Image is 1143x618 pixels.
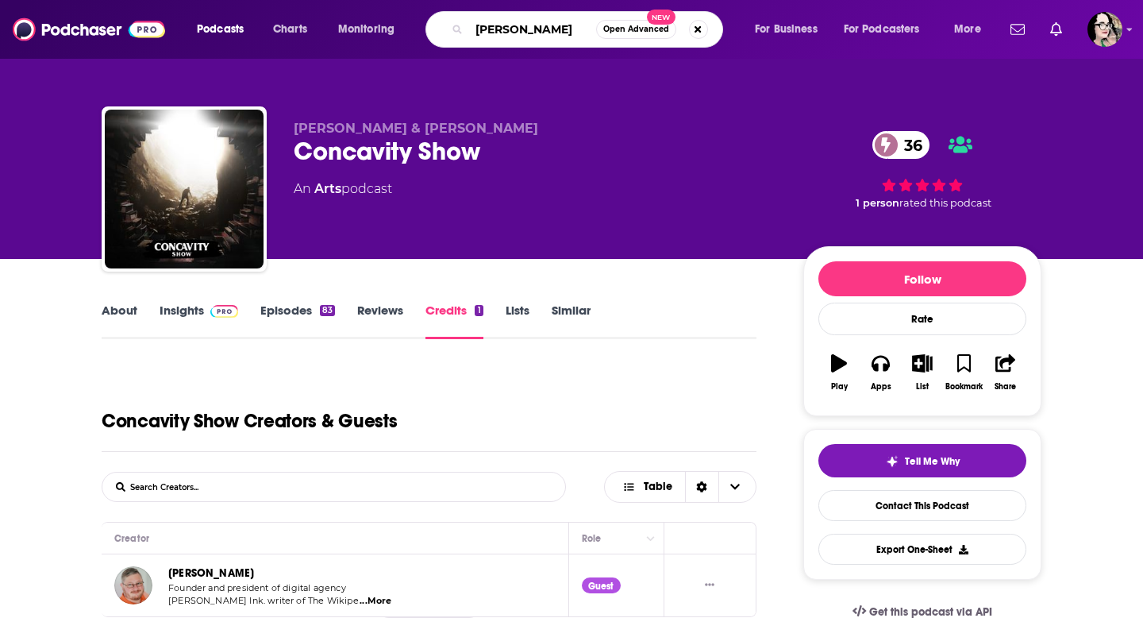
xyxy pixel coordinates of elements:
[899,197,991,209] span: rated this podcast
[160,303,238,339] a: InsightsPodchaser Pro
[831,382,848,392] div: Play
[582,577,621,593] div: Guest
[856,197,899,209] span: 1 person
[425,303,483,339] a: Credits1
[698,577,721,594] button: Show More Button
[596,20,676,39] button: Open AdvancedNew
[871,382,891,392] div: Apps
[168,582,346,593] span: Founder and president of digital agency
[102,409,397,433] h1: Concavity Show Creators & Guests
[197,18,244,41] span: Podcasts
[818,261,1026,296] button: Follow
[803,121,1041,219] div: 36 1 personrated this podcast
[603,25,669,33] span: Open Advanced
[294,121,538,136] span: [PERSON_NAME] & [PERSON_NAME]
[916,382,929,392] div: List
[641,529,660,548] button: Column Actions
[441,11,738,48] div: Search podcasts, credits, & more...
[818,534,1026,565] button: Export One-Sheet
[1087,12,1122,47] span: Logged in as kdaneman
[945,382,983,392] div: Bookmark
[860,344,901,401] button: Apps
[685,472,718,502] div: Sort Direction
[833,17,943,42] button: open menu
[168,595,359,606] span: [PERSON_NAME] Ink. writer of The Wikipe
[13,14,165,44] img: Podchaser - Follow, Share and Rate Podcasts
[647,10,675,25] span: New
[604,471,756,503] button: Choose View
[943,344,984,401] button: Bookmark
[905,455,960,468] span: Tell Me Why
[844,18,920,41] span: For Podcasters
[263,17,317,42] a: Charts
[105,110,264,268] img: Concavity Show
[818,444,1026,477] button: tell me why sparkleTell Me Why
[1087,12,1122,47] button: Show profile menu
[210,305,238,318] img: Podchaser Pro
[886,455,899,468] img: tell me why sparkle
[186,17,264,42] button: open menu
[114,529,149,548] div: Creator
[995,382,1016,392] div: Share
[818,344,860,401] button: Play
[954,18,981,41] span: More
[168,566,254,580] a: [PERSON_NAME]
[469,17,596,42] input: Search podcasts, credits, & more...
[102,303,137,339] a: About
[327,17,415,42] button: open menu
[552,303,591,339] a: Similar
[475,305,483,316] div: 1
[582,529,604,548] div: Role
[872,131,930,159] a: 36
[314,181,341,196] a: Arts
[114,566,152,604] img: William Beutler
[338,18,394,41] span: Monitoring
[360,595,391,608] span: ...More
[273,18,307,41] span: Charts
[888,131,930,159] span: 36
[902,344,943,401] button: List
[644,481,672,492] span: Table
[943,17,1001,42] button: open menu
[294,180,392,199] div: An podcast
[818,303,1026,335] div: Rate
[506,303,529,339] a: Lists
[755,18,818,41] span: For Business
[260,303,335,339] a: Episodes83
[818,490,1026,521] a: Contact This Podcast
[320,305,335,316] div: 83
[1004,16,1031,43] a: Show notifications dropdown
[985,344,1026,401] button: Share
[1044,16,1068,43] a: Show notifications dropdown
[357,303,403,339] a: Reviews
[744,17,837,42] button: open menu
[1087,12,1122,47] img: User Profile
